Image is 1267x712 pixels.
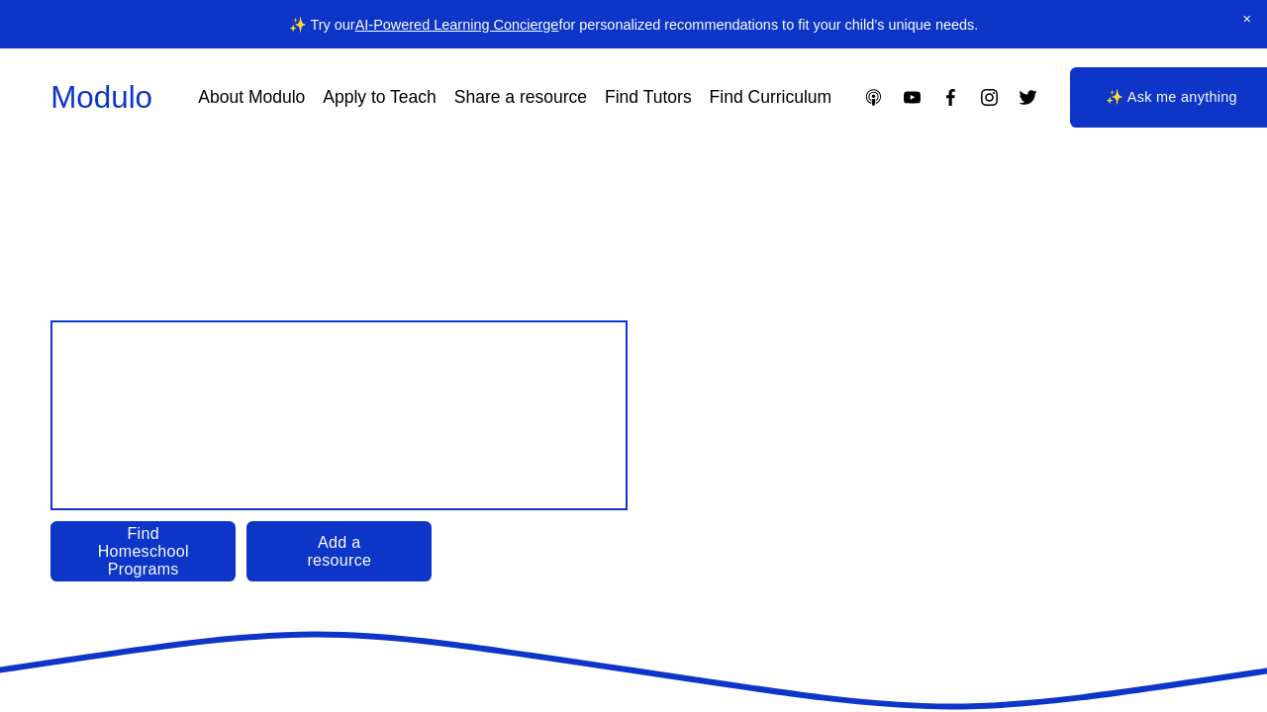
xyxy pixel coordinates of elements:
[863,87,884,108] a: Apple Podcasts
[50,521,236,582] a: Find Homeschool Programs
[454,80,587,115] a: Share a resource
[198,80,305,115] a: About Modulo
[605,80,692,115] a: Find Tutors
[70,342,602,486] span: Design your child’s Education
[902,87,923,108] a: YouTube
[246,521,432,582] a: Add a resource
[355,17,559,33] a: AI-Powered Learning Concierge
[50,80,152,115] a: Modulo
[979,87,1000,108] a: Instagram
[1018,87,1038,108] a: Twitter
[323,80,437,115] a: Apply to Teach
[710,80,832,115] a: Find Curriculum
[940,87,961,108] a: Facebook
